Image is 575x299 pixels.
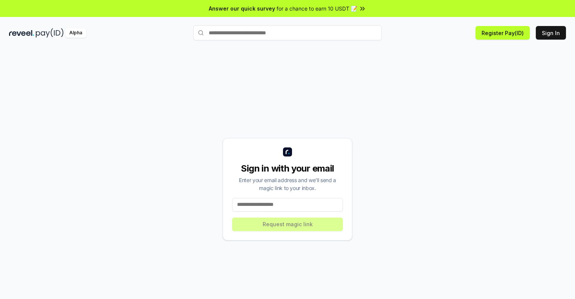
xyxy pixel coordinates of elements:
img: pay_id [36,28,64,38]
img: reveel_dark [9,28,34,38]
span: Answer our quick survey [209,5,275,12]
div: Enter your email address and we’ll send a magic link to your inbox. [232,176,343,192]
div: Sign in with your email [232,163,343,175]
button: Sign In [536,26,566,40]
div: Alpha [65,28,86,38]
img: logo_small [283,147,292,156]
span: for a chance to earn 10 USDT 📝 [277,5,357,12]
button: Register Pay(ID) [476,26,530,40]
